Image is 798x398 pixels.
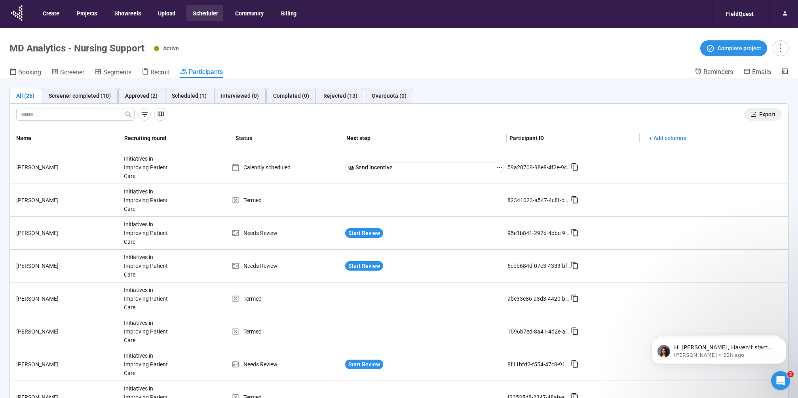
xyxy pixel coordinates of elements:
[496,164,503,171] span: ellipsis
[640,321,798,377] iframe: Intercom notifications message
[743,68,771,77] a: Emails
[121,217,180,249] div: Initiatives in Improving Patient Care
[348,229,380,237] span: Start Review
[16,91,34,100] div: All (26)
[13,327,121,336] div: [PERSON_NAME]
[752,68,771,76] span: Emails
[60,68,84,76] span: Screener
[125,111,131,118] span: search
[103,68,131,76] span: Segments
[355,163,393,172] span: Send Incentive
[36,5,65,21] button: Create
[695,68,733,77] a: Reminders
[13,360,121,369] div: [PERSON_NAME]
[13,262,121,270] div: [PERSON_NAME]
[700,40,767,56] button: Complete project
[13,229,121,237] div: [PERSON_NAME]
[507,327,571,336] div: 1596b7ed-8a41-4d2e-a8cb-35666eee6cf3
[643,132,692,144] button: + Add columns
[13,196,121,205] div: [PERSON_NAME]
[189,68,223,76] span: Participants
[348,262,380,270] span: Start Review
[232,294,342,303] div: Termed
[343,125,506,151] th: Next step
[649,134,686,142] span: + Add columns
[345,360,383,369] button: Start Review
[232,163,342,172] div: Calendly scheduled
[121,184,180,216] div: Initiatives in Improving Patient Care
[232,196,342,205] div: Termed
[232,262,342,270] div: Needs Review
[95,68,131,78] a: Segments
[771,371,790,390] iframe: Intercom live chat
[507,125,640,151] th: Participant ID
[495,163,504,172] button: ellipsis
[163,45,179,51] span: Active
[232,327,342,336] div: Termed
[121,125,232,151] th: Recruiting round
[507,294,571,303] div: 9bc33c86-a3d3-4420-bb4e-cdfb08561c9b
[18,68,41,76] span: Booking
[345,261,383,271] button: Start Review
[70,5,103,21] button: Projects
[703,68,733,76] span: Reminders
[507,360,571,369] div: 8f11bfd2-f554-47c0-917a-31f0c788b9f4
[232,360,342,369] div: Needs Review
[186,5,223,21] button: Scheduler
[142,68,170,78] a: Recruit
[13,163,121,172] div: [PERSON_NAME]
[232,125,344,151] th: Status
[108,5,146,21] button: Showreels
[122,108,135,121] button: search
[121,348,180,381] div: Initiatives in Improving Patient Care
[51,68,84,78] a: Screener
[507,196,571,205] div: 82341023-a547-4c8f-b555-d3193d4f5c31
[507,163,571,172] div: 59a20709-98e8-4f2e-9c0f-d1187e086620
[507,229,571,237] div: 95e1b841-292d-4dbc-99b1-931ba3a2107a
[121,151,180,184] div: Initiatives in Improving Patient Care
[507,262,571,270] div: 6ebb684d-07c3-4333-bff6-511f79421ed8
[10,125,121,151] th: Name
[345,228,383,238] button: Start Review
[232,229,342,237] div: Needs Review
[345,163,495,172] button: Send Incentive
[773,40,788,56] button: more
[121,315,180,348] div: Initiatives in Improving Patient Care
[229,5,269,21] button: Community
[49,91,111,100] div: Screener completed (10)
[9,68,41,78] a: Booking
[787,371,794,377] span: 2
[172,91,207,100] div: Scheduled (1)
[759,110,775,119] span: Export
[348,360,380,369] span: Start Review
[721,6,758,21] div: FieldQuest
[152,5,181,21] button: Upload
[9,43,144,54] h1: MD Analytics - Nursing Support
[150,68,170,76] span: Recruit
[273,91,309,100] div: Completed (0)
[323,91,357,100] div: Rejected (13)
[121,250,180,282] div: Initiatives in Improving Patient Care
[125,91,158,100] div: Approved (2)
[750,112,756,117] span: export
[275,5,302,21] button: Billing
[221,91,259,100] div: Interviewed (0)
[121,282,180,315] div: Initiatives in Improving Patient Care
[718,44,761,53] span: Complete project
[372,91,407,100] div: Overquota (0)
[744,108,782,121] button: exportExport
[775,43,786,53] span: more
[180,68,223,78] a: Participants
[13,294,121,303] div: [PERSON_NAME]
